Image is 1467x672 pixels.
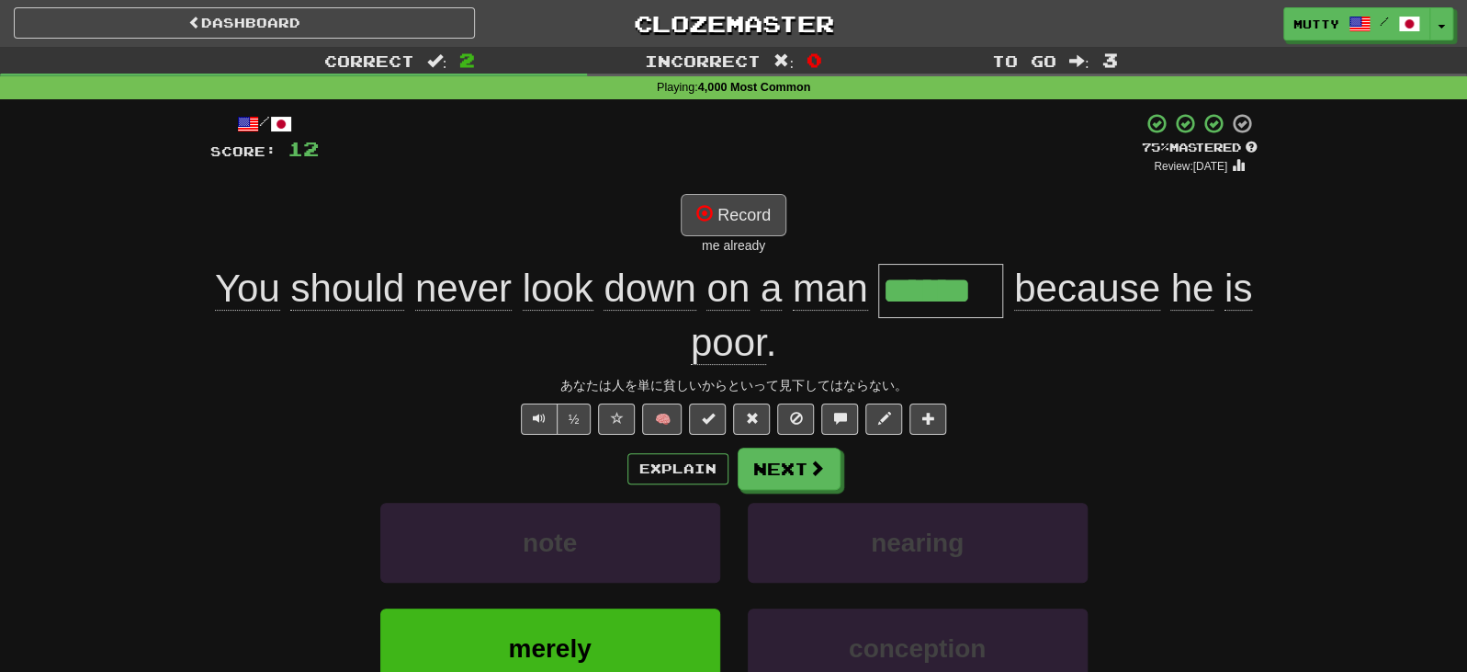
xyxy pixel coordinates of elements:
[523,267,593,311] span: look
[557,404,592,435] button: ½
[427,53,447,69] span: :
[1142,140,1258,156] div: Mastered
[793,267,868,311] span: man
[773,53,794,69] span: :
[1069,53,1089,69] span: :
[14,7,475,39] a: Dashboard
[210,236,1258,255] div: me already
[1224,267,1252,311] span: is
[1014,267,1160,311] span: because
[502,7,964,40] a: Clozemaster
[1380,15,1389,28] span: /
[523,529,577,557] span: note
[691,321,766,365] span: poor
[865,404,902,435] button: Edit sentence (alt+d)
[210,112,319,135] div: /
[992,51,1056,70] span: To go
[521,404,558,435] button: Play sentence audio (ctl+space)
[508,634,591,663] span: merely
[689,404,726,435] button: Set this sentence to 100% Mastered (alt+m)
[642,404,682,435] button: 🧠
[821,404,858,435] button: Discuss sentence (alt+u)
[738,448,841,490] button: Next
[733,404,770,435] button: Reset to 0% Mastered (alt+r)
[681,194,786,236] button: Record
[598,404,635,435] button: Favorite sentence (alt+f)
[210,143,276,159] span: Score:
[909,404,946,435] button: Add to collection (alt+a)
[691,267,1252,365] span: .
[459,49,475,71] span: 2
[807,49,822,71] span: 0
[1283,7,1430,40] a: mutty /
[210,376,1258,394] div: あなたは人を単に貧しいからといって見下してはならない。
[761,267,782,311] span: a
[380,503,720,583] button: note
[706,267,750,311] span: on
[777,404,814,435] button: Ignore sentence (alt+i)
[748,503,1088,583] button: nearing
[1154,160,1227,173] small: Review: [DATE]
[627,453,728,484] button: Explain
[1142,140,1169,154] span: 75 %
[215,267,280,311] span: You
[698,81,810,94] strong: 4,000 Most Common
[604,267,695,311] span: down
[324,51,414,70] span: Correct
[288,137,319,160] span: 12
[1293,16,1339,32] span: mutty
[871,529,964,557] span: nearing
[290,267,404,311] span: should
[517,404,592,435] div: Text-to-speech controls
[1101,49,1117,71] span: 3
[645,51,761,70] span: Incorrect
[415,267,512,311] span: never
[849,634,986,663] span: conception
[1170,267,1213,311] span: he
